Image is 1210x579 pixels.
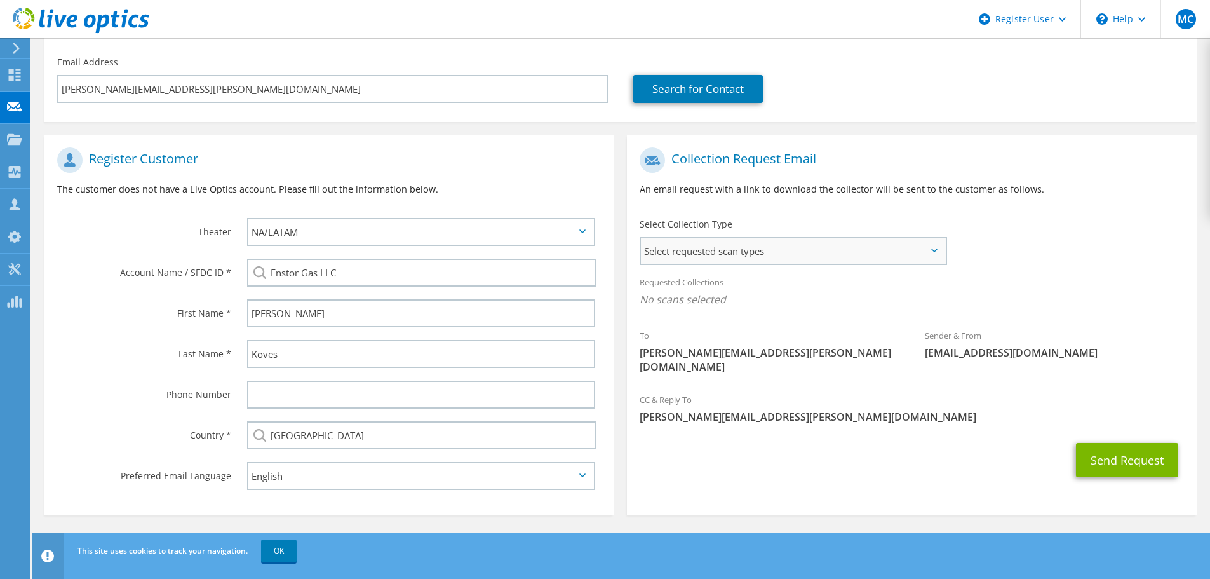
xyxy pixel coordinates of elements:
[640,218,732,231] label: Select Collection Type
[57,147,595,173] h1: Register Customer
[641,238,945,264] span: Select requested scan types
[925,346,1185,360] span: [EMAIL_ADDRESS][DOMAIN_NAME]
[627,322,912,380] div: To
[633,75,763,103] a: Search for Contact
[57,56,118,69] label: Email Address
[640,147,1178,173] h1: Collection Request Email
[77,545,248,556] span: This site uses cookies to track your navigation.
[57,340,231,360] label: Last Name *
[261,540,297,562] a: OK
[640,410,1184,424] span: [PERSON_NAME][EMAIL_ADDRESS][PERSON_NAME][DOMAIN_NAME]
[912,322,1197,366] div: Sender & From
[1076,443,1178,477] button: Send Request
[640,182,1184,196] p: An email request with a link to download the collector will be sent to the customer as follows.
[640,346,899,374] span: [PERSON_NAME][EMAIL_ADDRESS][PERSON_NAME][DOMAIN_NAME]
[640,292,1184,306] span: No scans selected
[1096,13,1108,25] svg: \n
[57,218,231,238] label: Theater
[57,421,231,442] label: Country *
[57,259,231,279] label: Account Name / SFDC ID *
[57,462,231,482] label: Preferred Email Language
[57,182,602,196] p: The customer does not have a Live Optics account. Please fill out the information below.
[57,299,231,320] label: First Name *
[627,269,1197,316] div: Requested Collections
[627,386,1197,430] div: CC & Reply To
[1176,9,1196,29] span: MC
[57,381,231,401] label: Phone Number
